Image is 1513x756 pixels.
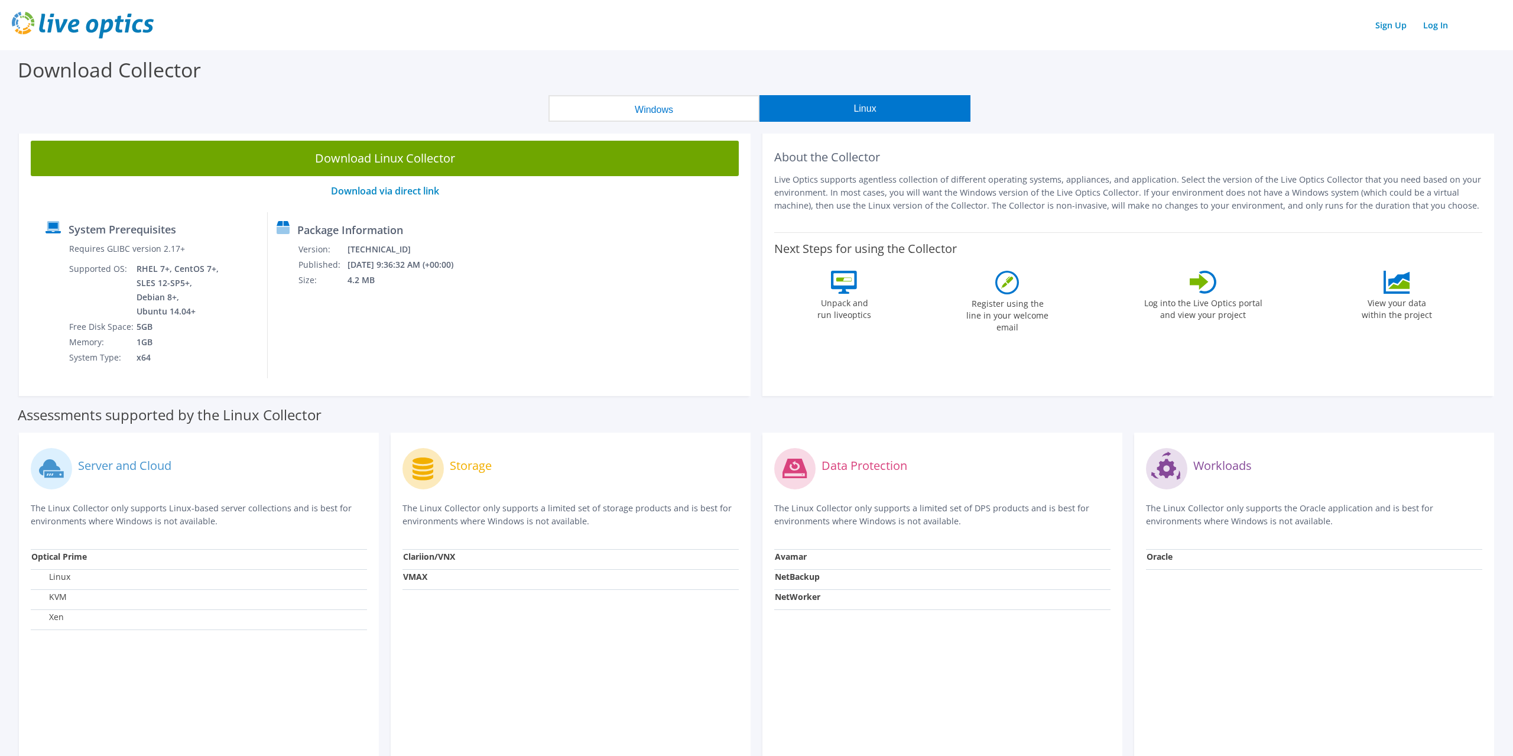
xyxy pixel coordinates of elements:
label: Log into the Live Optics portal and view your project [1144,294,1263,321]
strong: Optical Prime [31,551,87,562]
label: System Prerequisites [69,223,176,235]
td: 5GB [136,319,221,335]
strong: Clariion/VNX [403,551,455,562]
td: Free Disk Space: [69,319,136,335]
label: Data Protection [822,460,907,472]
label: Workloads [1193,460,1252,472]
h2: About the Collector [774,150,1482,164]
td: Memory: [69,335,136,350]
label: View your data within the project [1355,294,1440,321]
p: Live Optics supports agentless collection of different operating systems, appliances, and applica... [774,173,1482,212]
td: x64 [136,350,221,365]
a: Download Linux Collector [31,141,739,176]
td: RHEL 7+, CentOS 7+, SLES 12-SP5+, Debian 8+, Ubuntu 14.04+ [136,261,221,319]
label: Assessments supported by the Linux Collector [18,409,322,421]
td: 1GB [136,335,221,350]
strong: Avamar [775,551,807,562]
td: Version: [298,242,347,257]
a: Log In [1417,17,1454,34]
img: live_optics_svg.svg [12,12,154,38]
label: Register using the line in your welcome email [963,294,1052,333]
a: Sign Up [1369,17,1413,34]
label: Unpack and run liveoptics [817,294,872,321]
label: Linux [31,571,70,583]
a: Download via direct link [331,184,439,197]
p: The Linux Collector only supports Linux-based server collections and is best for environments whe... [31,502,367,528]
td: Supported OS: [69,261,136,319]
strong: Oracle [1147,551,1173,562]
strong: NetWorker [775,591,820,602]
button: Windows [548,95,759,122]
button: Linux [759,95,970,122]
p: The Linux Collector only supports a limited set of storage products and is best for environments ... [402,502,739,528]
label: Xen [31,611,64,623]
label: Storage [450,460,492,472]
label: Requires GLIBC version 2.17+ [69,243,185,255]
label: Next Steps for using the Collector [774,242,957,256]
td: Size: [298,272,347,288]
td: [TECHNICAL_ID] [347,242,469,257]
strong: NetBackup [775,571,820,582]
label: Download Collector [18,56,201,83]
p: The Linux Collector only supports the Oracle application and is best for environments where Windo... [1146,502,1482,528]
label: Server and Cloud [78,460,171,472]
strong: VMAX [403,571,427,582]
td: System Type: [69,350,136,365]
td: 4.2 MB [347,272,469,288]
label: Package Information [297,224,403,236]
label: KVM [31,591,67,603]
p: The Linux Collector only supports a limited set of DPS products and is best for environments wher... [774,502,1111,528]
td: Published: [298,257,347,272]
td: [DATE] 9:36:32 AM (+00:00) [347,257,469,272]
